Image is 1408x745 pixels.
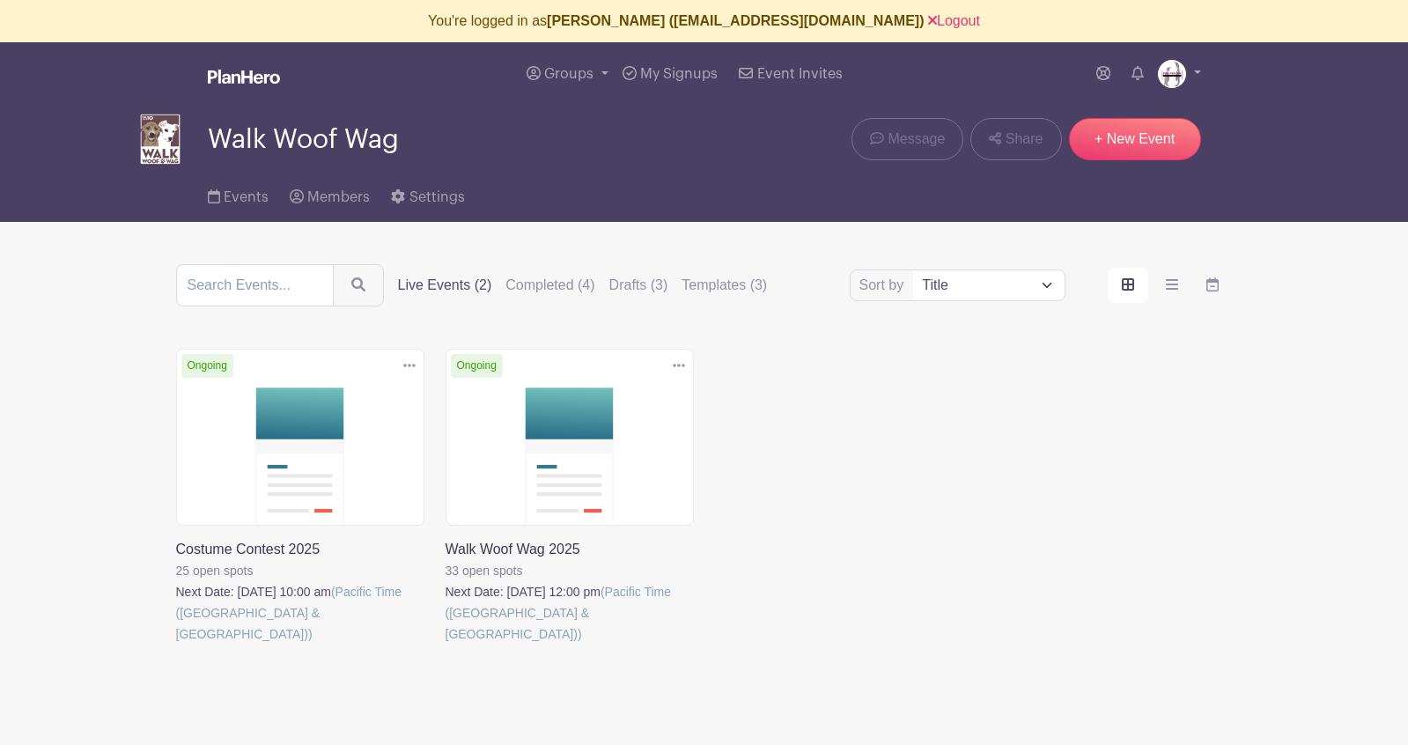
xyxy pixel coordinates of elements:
span: Message [888,129,945,150]
input: Search Events... [176,264,334,306]
span: My Signups [640,67,718,81]
img: WWW%20Logo2.png [134,113,187,166]
label: Completed (4) [505,275,594,296]
div: filters [398,275,768,296]
span: Settings [409,190,465,204]
span: Events [224,190,269,204]
div: order and view [1108,268,1233,303]
a: Share [970,118,1061,160]
label: Templates (3) [682,275,767,296]
label: Live Events (2) [398,275,492,296]
img: PP%20LOGO.png [1158,60,1186,88]
a: Groups [520,42,616,106]
a: Event Invites [732,42,849,106]
a: Members [290,166,370,222]
a: Message [851,118,963,160]
a: + New Event [1069,118,1201,160]
a: Logout [928,13,980,28]
a: Settings [391,166,464,222]
b: [PERSON_NAME] ([EMAIL_ADDRESS][DOMAIN_NAME]) [547,13,924,28]
span: Walk Woof Wag [208,125,399,154]
a: Events [208,166,269,222]
span: Members [307,190,370,204]
a: My Signups [616,42,725,106]
span: Groups [544,67,593,81]
label: Sort by [859,275,910,296]
span: Share [1006,129,1043,150]
label: Drafts (3) [609,275,668,296]
span: Event Invites [757,67,843,81]
img: logo_white-6c42ec7e38ccf1d336a20a19083b03d10ae64f83f12c07503d8b9e83406b4c7d.svg [208,70,280,84]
